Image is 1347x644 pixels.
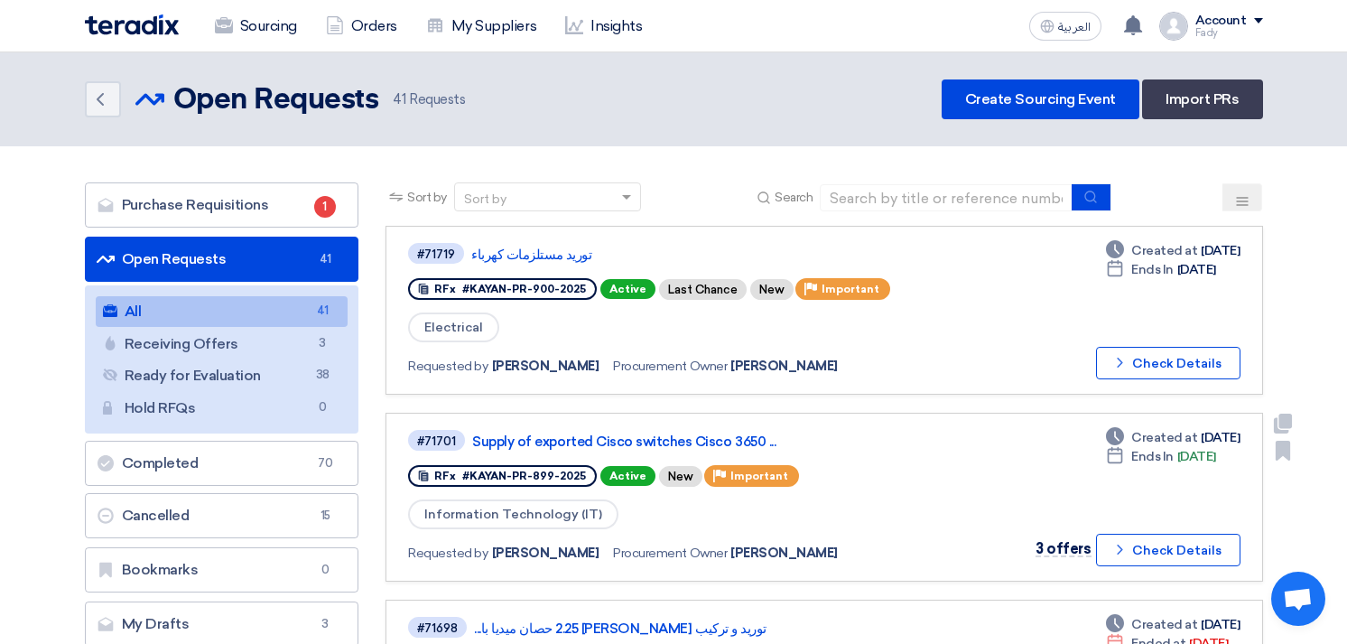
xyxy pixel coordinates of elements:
span: Ends In [1131,447,1174,466]
span: 1 [314,196,336,218]
span: Requests [393,89,465,110]
span: Created at [1131,241,1197,260]
span: Procurement Owner [613,544,727,563]
button: العربية [1029,12,1101,41]
span: 0 [311,398,333,417]
div: [DATE] [1106,428,1240,447]
span: 15 [314,507,336,525]
span: 3 offers [1036,540,1091,557]
div: Account [1195,14,1247,29]
a: Bookmarks0 [85,547,359,593]
a: Hold RFQs [96,393,348,424]
span: Information Technology (IT) [408,499,618,529]
a: Ready for Evaluation [96,360,348,391]
img: profile_test.png [1159,12,1188,41]
div: Open chat [1271,572,1325,626]
a: Receiving Offers [96,329,348,359]
span: Requested by [408,544,488,563]
div: New [750,279,794,300]
div: [DATE] [1106,615,1240,634]
a: توريد مستلزمات كهرباء [471,247,923,263]
a: Purchase Requisitions1 [85,182,359,228]
div: #71719 [417,248,455,260]
span: RFx [434,283,456,295]
div: New [659,466,702,487]
div: [DATE] [1106,260,1216,279]
a: My Suppliers [412,6,551,46]
a: Supply of exported Cisco switches Cisco 3650 ... [472,434,924,450]
span: [PERSON_NAME] [492,544,599,563]
div: #71698 [417,622,458,634]
div: Fady [1195,28,1263,38]
span: Procurement Owner [613,357,727,376]
span: 38 [311,366,333,385]
a: Insights [551,6,656,46]
span: [PERSON_NAME] [492,357,599,376]
a: Orders [311,6,412,46]
span: [PERSON_NAME] [730,544,838,563]
a: Completed70 [85,441,359,486]
a: Sourcing [200,6,311,46]
span: Sort by [407,188,447,207]
span: 0 [314,561,336,579]
span: Created at [1131,428,1197,447]
span: Active [600,466,655,486]
span: Requested by [408,357,488,376]
input: Search by title or reference number [820,184,1073,211]
span: Electrical [408,313,499,342]
a: Cancelled15 [85,493,359,538]
img: Teradix logo [85,14,179,35]
h2: Open Requests [173,82,379,118]
a: توريد و تركيب [PERSON_NAME] 2.25 حصان ميديا با... [474,621,925,637]
span: 41 [393,91,405,107]
div: Sort by [464,190,506,209]
span: #KAYAN-PR-899-2025 [462,470,586,482]
span: Ends In [1131,260,1174,279]
span: Created at [1131,615,1197,634]
a: Import PRs [1142,79,1262,119]
span: العربية [1058,21,1091,33]
span: [PERSON_NAME] [730,357,838,376]
span: RFx [434,470,456,482]
div: Last Chance [659,279,747,300]
div: [DATE] [1106,447,1216,466]
div: #71701 [417,435,456,447]
span: 3 [314,615,336,633]
span: Search [775,188,813,207]
a: Open Requests41 [85,237,359,282]
span: Important [822,283,879,295]
button: Check Details [1096,347,1240,379]
span: 3 [311,334,333,353]
span: Important [730,470,788,482]
span: #KAYAN-PR-900-2025 [462,283,586,295]
a: All [96,296,348,327]
div: [DATE] [1106,241,1240,260]
span: 70 [314,454,336,472]
span: 41 [311,302,333,321]
span: 41 [314,250,336,268]
button: Check Details [1096,534,1240,566]
a: Create Sourcing Event [942,79,1139,119]
span: Active [600,279,655,299]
